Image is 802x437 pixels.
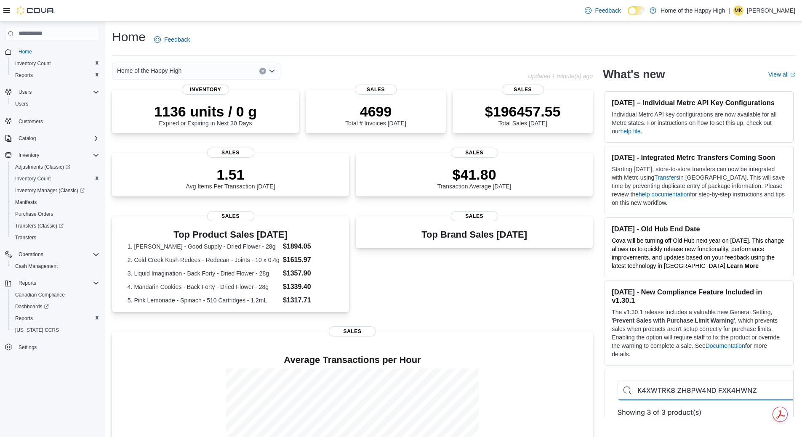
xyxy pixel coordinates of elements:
a: Canadian Compliance [12,290,68,300]
a: Transfers [12,233,40,243]
a: Adjustments (Classic) [12,162,74,172]
a: [US_STATE] CCRS [12,325,62,335]
span: Inventory [182,85,229,95]
svg: External link [790,72,795,77]
button: Operations [2,249,103,260]
a: Feedback [581,2,624,19]
span: Inventory [19,152,39,159]
p: [PERSON_NAME] [747,5,795,16]
p: 1.51 [186,166,275,183]
span: Inventory Count [12,174,99,184]
img: Cova [17,6,55,15]
span: Inventory Manager (Classic) [15,187,85,194]
span: Inventory Manager (Classic) [12,185,99,196]
a: Learn More [727,262,759,269]
span: Adjustments (Classic) [12,162,99,172]
a: Dashboards [12,302,52,312]
span: Transfers [15,234,36,241]
span: Users [19,89,32,95]
span: Purchase Orders [12,209,99,219]
button: [US_STATE] CCRS [8,324,103,336]
span: Home [15,46,99,57]
span: Inventory Count [15,175,51,182]
a: Transfers (Classic) [12,221,67,231]
span: Settings [19,344,37,351]
dt: 1. [PERSON_NAME] - Good Supply - Dried Flower - 28g [128,242,280,251]
span: Reports [15,278,99,288]
nav: Complex example [5,42,99,375]
h3: Top Product Sales [DATE] [128,230,333,240]
button: Reports [15,278,40,288]
a: Adjustments (Classic) [8,161,103,173]
a: Inventory Count [12,58,54,69]
p: 4699 [345,103,406,120]
p: 1136 units / 0 g [154,103,257,120]
button: Reports [8,313,103,324]
a: Inventory Count [12,174,54,184]
div: Total Sales [DATE] [485,103,561,127]
div: Transaction Average [DATE] [437,166,512,190]
span: Purchase Orders [15,211,53,217]
span: Reports [19,280,36,286]
span: Users [15,101,28,107]
button: Clear input [259,68,266,74]
span: Catalog [15,133,99,143]
span: [US_STATE] CCRS [15,327,59,334]
p: Updated 1 minute(s) ago [528,73,593,79]
span: Users [12,99,99,109]
h3: [DATE] - Integrated Metrc Transfers Coming Soon [612,153,786,162]
span: Dashboards [15,303,49,310]
a: Dashboards [8,301,103,313]
a: Documentation [706,342,745,349]
span: Reports [12,70,99,80]
a: Purchase Orders [12,209,57,219]
p: Individual Metrc API key configurations are now available for all Metrc states. For instructions ... [612,110,786,135]
span: Transfers (Classic) [15,222,64,229]
span: Sales [207,148,254,158]
span: Users [15,87,99,97]
strong: Prevent Sales with Purchase Limit Warning [613,317,734,324]
div: Avg Items Per Transaction [DATE] [186,166,275,190]
dd: $1615.97 [283,255,333,265]
button: Inventory [15,150,43,160]
a: Inventory Manager (Classic) [12,185,88,196]
span: Sales [451,211,498,221]
dd: $1339.40 [283,282,333,292]
a: Cash Management [12,261,61,271]
a: Customers [15,117,46,127]
button: Home [2,45,103,58]
h4: Average Transactions per Hour [119,355,586,365]
span: Reports [12,313,99,323]
a: Reports [12,313,36,323]
span: Sales [451,148,498,158]
dd: $1357.90 [283,268,333,278]
span: Cash Management [15,263,58,270]
a: Reports [12,70,36,80]
div: Expired or Expiring in Next 30 Days [154,103,257,127]
span: Dashboards [12,302,99,312]
button: Users [15,87,35,97]
button: Cash Management [8,260,103,272]
a: Users [12,99,32,109]
span: Dark Mode [628,15,628,16]
span: Manifests [15,199,37,206]
span: Customers [15,116,99,126]
button: Purchase Orders [8,208,103,220]
button: Catalog [2,132,103,144]
a: help documentation [639,191,690,198]
span: Reports [15,72,33,79]
button: Transfers [8,232,103,244]
p: The v1.30.1 release includes a valuable new General Setting, ' ', which prevents sales when produ... [612,308,786,358]
dt: 3. Liquid Imagination - Back Forty - Dried Flower - 28g [128,269,280,278]
p: Starting [DATE], store-to-store transfers can now be integrated with Metrc using in [GEOGRAPHIC_D... [612,165,786,207]
h3: [DATE] - New Compliance Feature Included in v1.30.1 [612,288,786,305]
h1: Home [112,29,146,45]
dd: $1317.71 [283,295,333,305]
span: Sales [329,326,376,336]
span: Cash Management [12,261,99,271]
span: Washington CCRS [12,325,99,335]
h3: [DATE] – Individual Metrc API Key Configurations [612,98,786,107]
div: Total # Invoices [DATE] [345,103,406,127]
span: Operations [19,251,43,258]
button: Inventory Count [8,173,103,185]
